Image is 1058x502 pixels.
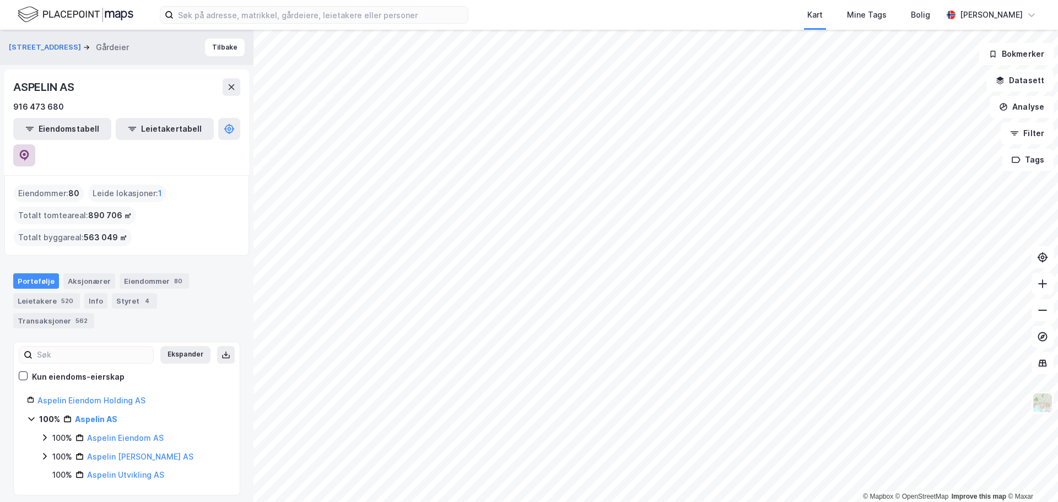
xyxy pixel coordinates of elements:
[205,39,245,56] button: Tilbake
[979,43,1054,65] button: Bokmerker
[13,293,80,309] div: Leietakere
[1032,392,1053,413] img: Z
[59,295,75,306] div: 520
[52,468,72,482] div: 100%
[847,8,887,21] div: Mine Tags
[160,346,210,364] button: Ekspander
[87,470,164,479] a: Aspelin Utvikling AS
[13,118,111,140] button: Eiendomstabell
[73,315,90,326] div: 562
[863,493,893,500] a: Mapbox
[13,273,59,289] div: Portefølje
[52,431,72,445] div: 100%
[68,187,79,200] span: 80
[14,185,84,202] div: Eiendommer :
[52,450,72,463] div: 100%
[158,187,162,200] span: 1
[172,276,185,287] div: 80
[88,185,166,202] div: Leide lokasjoner :
[87,452,193,461] a: Aspelin [PERSON_NAME] AS
[911,8,930,21] div: Bolig
[18,5,133,24] img: logo.f888ab2527a4732fd821a326f86c7f29.svg
[990,96,1054,118] button: Analyse
[13,100,64,114] div: 916 473 680
[14,207,136,224] div: Totalt tomteareal :
[84,231,127,244] span: 563 049 ㎡
[32,370,125,384] div: Kun eiendoms-eierskap
[1003,449,1058,502] iframe: Chat Widget
[39,413,60,426] div: 100%
[84,293,107,309] div: Info
[986,69,1054,91] button: Datasett
[807,8,823,21] div: Kart
[116,118,214,140] button: Leietakertabell
[87,433,164,442] a: Aspelin Eiendom AS
[120,273,189,289] div: Eiendommer
[37,396,145,405] a: Aspelin Eiendom Holding AS
[63,273,115,289] div: Aksjonærer
[14,229,132,246] div: Totalt byggareal :
[142,295,153,306] div: 4
[13,78,77,96] div: ASPELIN AS
[88,209,132,222] span: 890 706 ㎡
[96,41,129,54] div: Gårdeier
[112,293,157,309] div: Styret
[33,347,153,363] input: Søk
[9,42,83,53] button: [STREET_ADDRESS]
[13,313,94,328] div: Transaksjoner
[960,8,1023,21] div: [PERSON_NAME]
[174,7,468,23] input: Søk på adresse, matrikkel, gårdeiere, leietakere eller personer
[895,493,949,500] a: OpenStreetMap
[1002,149,1054,171] button: Tags
[75,414,117,424] a: Aspelin AS
[952,493,1006,500] a: Improve this map
[1001,122,1054,144] button: Filter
